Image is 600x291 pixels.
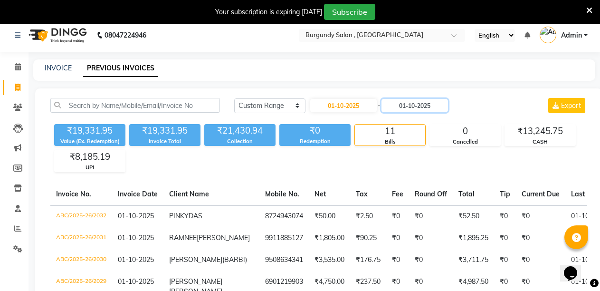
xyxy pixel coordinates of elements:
[129,124,200,137] div: ₹19,331.95
[118,277,154,286] span: 01-10-2025
[265,190,299,198] span: Mobile No.
[118,233,154,242] span: 01-10-2025
[505,138,575,146] div: CASH
[222,255,247,264] span: (BARBI)
[309,227,350,249] td: ₹1,805.00
[55,164,125,172] div: UPI
[409,227,453,249] td: ₹0
[409,249,453,271] td: ₹0
[392,190,403,198] span: Fee
[55,150,125,164] div: ₹8,185.19
[409,205,453,227] td: ₹0
[494,227,516,249] td: ₹0
[45,64,72,72] a: INVOICE
[453,249,494,271] td: ₹3,711.75
[516,249,565,271] td: ₹0
[505,125,575,138] div: ₹13,245.75
[50,249,112,271] td: ABC/2025-26/2030
[355,125,425,138] div: 11
[500,190,510,198] span: Tip
[83,60,158,77] a: PREVIOUS INVOICES
[386,205,409,227] td: ₹0
[279,137,351,145] div: Redemption
[324,4,375,20] button: Subscribe
[279,124,351,137] div: ₹0
[197,233,250,242] span: [PERSON_NAME]
[169,255,222,264] span: [PERSON_NAME]
[50,98,220,113] input: Search by Name/Mobile/Email/Invoice No
[204,137,276,145] div: Collection
[169,190,209,198] span: Client Name
[118,255,154,264] span: 01-10-2025
[561,101,581,110] span: Export
[56,190,91,198] span: Invoice No.
[516,205,565,227] td: ₹0
[430,125,500,138] div: 0
[54,137,125,145] div: Value (Ex. Redemption)
[430,138,500,146] div: Cancelled
[350,205,386,227] td: ₹2.50
[259,227,309,249] td: 9911885127
[309,205,350,227] td: ₹50.00
[453,227,494,249] td: ₹1,895.25
[215,7,322,17] div: Your subscription is expiring [DATE]
[50,227,112,249] td: ABC/2025-26/2031
[458,190,475,198] span: Total
[204,124,276,137] div: ₹21,430.94
[189,212,202,220] span: DAS
[350,249,386,271] td: ₹176.75
[494,205,516,227] td: ₹0
[548,98,585,113] button: Export
[50,205,112,227] td: ABC/2025-26/2032
[350,227,386,249] td: ₹90.25
[355,138,425,146] div: Bills
[356,190,368,198] span: Tax
[169,277,222,286] span: [PERSON_NAME]
[118,212,154,220] span: 01-10-2025
[169,233,197,242] span: RAMNEE
[561,30,582,40] span: Admin
[169,212,189,220] span: PINKY
[54,124,125,137] div: ₹19,331.95
[310,99,377,112] input: Start Date
[259,249,309,271] td: 9508634341
[522,190,560,198] span: Current Due
[378,101,381,111] span: -
[560,253,590,281] iframe: chat widget
[453,205,494,227] td: ₹52.50
[24,22,89,48] img: logo
[314,190,326,198] span: Net
[540,27,556,43] img: Admin
[415,190,447,198] span: Round Off
[309,249,350,271] td: ₹3,535.00
[381,99,448,112] input: End Date
[494,249,516,271] td: ₹0
[516,227,565,249] td: ₹0
[105,22,146,48] b: 08047224946
[386,227,409,249] td: ₹0
[386,249,409,271] td: ₹0
[259,205,309,227] td: 8724943074
[118,190,158,198] span: Invoice Date
[129,137,200,145] div: Invoice Total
